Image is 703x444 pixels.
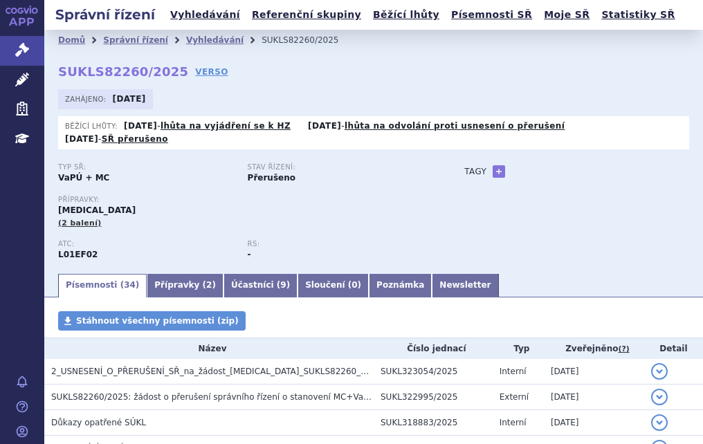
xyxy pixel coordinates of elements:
[147,274,223,297] a: Přípravky (2)
[65,133,168,145] p: -
[51,418,146,427] span: Důkazy opatřené SÚKL
[464,163,486,180] h3: Tagy
[262,30,356,50] li: SUKLS82260/2025
[124,121,157,131] strong: [DATE]
[651,414,668,431] button: detail
[447,6,536,24] a: Písemnosti SŘ
[540,6,594,24] a: Moje SŘ
[166,6,244,24] a: Vyhledávání
[369,274,432,297] a: Poznámka
[248,173,295,183] strong: Přerušeno
[500,367,527,376] span: Interní
[544,410,644,436] td: [DATE]
[195,65,228,79] a: VERSO
[280,280,286,290] span: 9
[58,64,188,79] strong: SUKLS82260/2025
[58,250,98,259] strong: RIBOCIKLIB
[58,274,147,297] a: Písemnosti (34)
[374,359,493,385] td: SUKL323054/2025
[500,392,529,402] span: Externí
[65,93,109,104] span: Zahájeno:
[58,163,234,172] p: Typ SŘ:
[248,240,423,248] p: RS:
[369,6,444,24] a: Běžící lhůty
[44,5,166,24] h2: Správní řízení
[493,338,544,359] th: Typ
[58,196,437,204] p: Přípravky:
[618,344,629,354] abbr: (?)
[58,35,85,45] a: Domů
[65,120,120,131] span: Běžící lhůty:
[161,121,291,131] a: lhůta na vyjádření se k HZ
[65,134,98,144] strong: [DATE]
[374,385,493,410] td: SUKL322995/2025
[644,338,703,359] th: Detail
[651,389,668,405] button: detail
[58,219,102,228] span: (2 balení)
[76,316,239,326] span: Stáhnout všechny písemnosti (zip)
[298,274,369,297] a: Sloučení (0)
[206,280,212,290] span: 2
[44,338,374,359] th: Název
[308,120,565,131] p: -
[58,173,109,183] strong: VaPÚ + MC
[124,280,136,290] span: 34
[51,392,459,402] span: SUKLS82260/2025: žádost o přerušení správního řízení o stanovení MC+VaPÚ LP Kisqali
[351,280,357,290] span: 0
[432,274,498,297] a: Newsletter
[500,418,527,427] span: Interní
[186,35,244,45] a: Vyhledávání
[544,385,644,410] td: [DATE]
[374,410,493,436] td: SUKL318883/2025
[223,274,298,297] a: Účastníci (9)
[345,121,565,131] a: lhůta na odvolání proti usnesení o přerušení
[651,363,668,380] button: detail
[103,35,168,45] a: Správní řízení
[493,165,505,178] a: +
[58,240,234,248] p: ATC:
[124,120,291,131] p: -
[51,367,382,376] span: 2_USNESENÍ_O_PŘERUŠENÍ_SŘ_na_žádost_KISQALI_SUKLS82260_2025
[544,338,644,359] th: Zveřejněno
[58,205,136,215] span: [MEDICAL_DATA]
[113,94,146,104] strong: [DATE]
[248,250,251,259] strong: -
[374,338,493,359] th: Číslo jednací
[102,134,168,144] a: SŘ přerušeno
[248,6,365,24] a: Referenční skupiny
[248,163,423,172] p: Stav řízení:
[308,121,341,131] strong: [DATE]
[58,311,246,331] a: Stáhnout všechny písemnosti (zip)
[597,6,679,24] a: Statistiky SŘ
[544,359,644,385] td: [DATE]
